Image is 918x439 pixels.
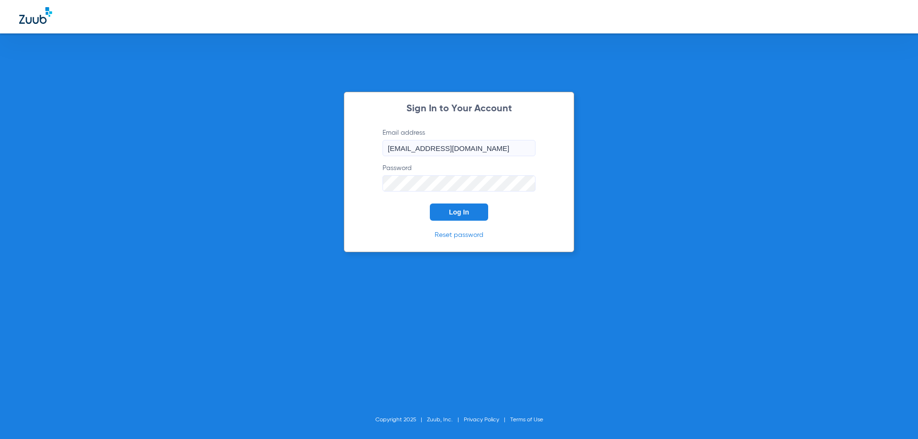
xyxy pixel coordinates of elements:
[427,415,464,425] li: Zuub, Inc.
[375,415,427,425] li: Copyright 2025
[382,140,535,156] input: Email address
[510,417,543,423] a: Terms of Use
[449,208,469,216] span: Log In
[19,7,52,24] img: Zuub Logo
[368,104,550,114] h2: Sign In to Your Account
[430,203,488,221] button: Log In
[382,128,535,156] label: Email address
[435,232,483,238] a: Reset password
[464,417,499,423] a: Privacy Policy
[870,393,918,439] iframe: Chat Widget
[382,163,535,192] label: Password
[382,175,535,192] input: Password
